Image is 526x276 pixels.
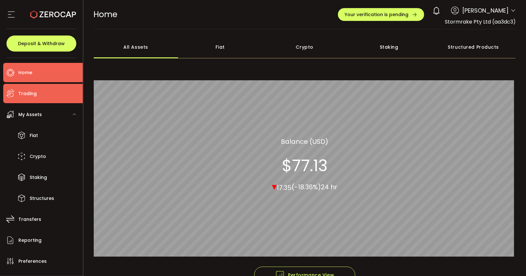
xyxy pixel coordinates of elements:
[18,215,41,224] span: Transfers
[94,9,118,20] span: Home
[338,8,424,21] button: Your verification is pending
[178,36,263,58] div: Fiat
[347,36,431,58] div: Staking
[277,183,292,192] span: 17.35
[18,68,32,77] span: Home
[30,131,38,140] span: Fiat
[462,6,509,15] span: [PERSON_NAME]
[445,18,516,25] span: Stormrake Pty Ltd (aa3dc3)
[18,89,37,98] span: Trading
[321,183,337,192] span: 24 hr
[18,41,65,46] span: Deposit & Withdraw
[30,152,46,161] span: Crypto
[345,12,408,17] span: Your verification is pending
[18,257,47,266] span: Preferences
[94,36,178,58] div: All Assets
[292,183,321,192] span: (-18.36%)
[6,35,76,52] button: Deposit & Withdraw
[18,236,42,245] span: Reporting
[281,137,328,146] section: Balance (USD)
[272,180,277,193] span: ▾
[282,156,328,175] section: $77.13
[18,110,42,119] span: My Assets
[431,36,516,58] div: Structured Products
[30,194,54,203] span: Structures
[263,36,347,58] div: Crypto
[494,245,526,276] iframe: Chat Widget
[30,173,47,182] span: Staking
